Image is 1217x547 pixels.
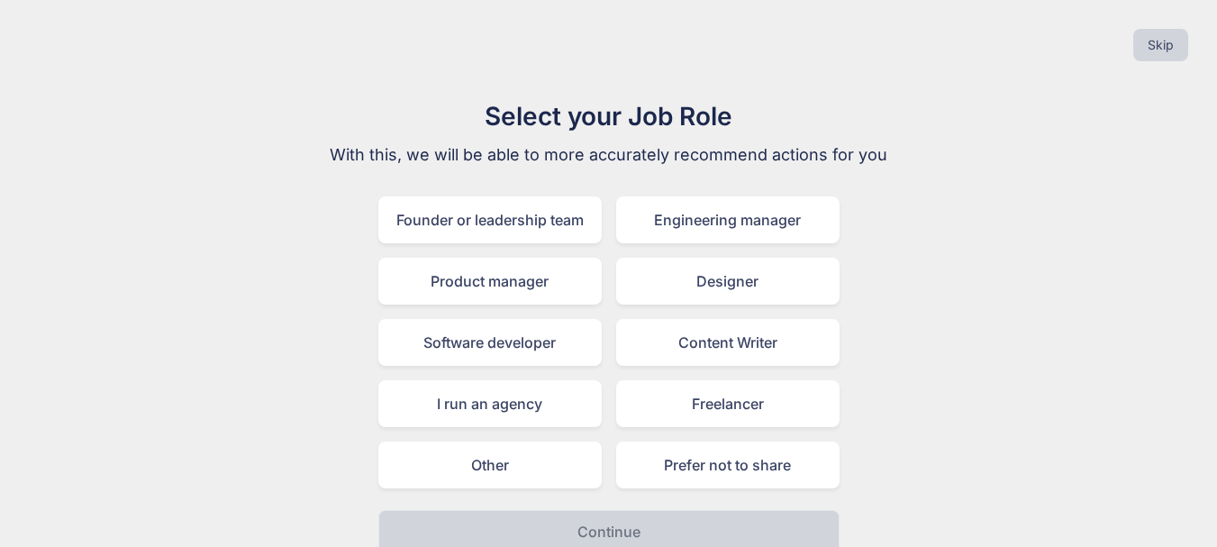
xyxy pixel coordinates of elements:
[577,521,640,542] p: Continue
[306,142,912,168] p: With this, we will be able to more accurately recommend actions for you
[1133,29,1188,61] button: Skip
[616,196,840,243] div: Engineering manager
[616,380,840,427] div: Freelancer
[306,97,912,135] h1: Select your Job Role
[378,442,602,488] div: Other
[616,442,840,488] div: Prefer not to share
[616,319,840,366] div: Content Writer
[378,380,602,427] div: I run an agency
[378,319,602,366] div: Software developer
[616,258,840,305] div: Designer
[378,196,602,243] div: Founder or leadership team
[378,258,602,305] div: Product manager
